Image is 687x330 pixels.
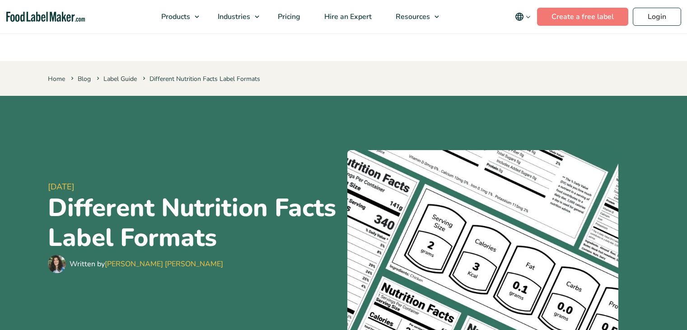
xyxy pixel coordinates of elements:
[48,193,340,253] h1: Different Nutrition Facts Label Formats
[537,8,628,26] a: Create a free label
[105,259,223,269] a: [PERSON_NAME] [PERSON_NAME]
[275,12,301,22] span: Pricing
[159,12,191,22] span: Products
[393,12,431,22] span: Resources
[215,12,251,22] span: Industries
[103,75,137,83] a: Label Guide
[48,181,340,193] span: [DATE]
[78,75,91,83] a: Blog
[633,8,681,26] a: Login
[48,255,66,273] img: Maria Abi Hanna - Food Label Maker
[141,75,260,83] span: Different Nutrition Facts Label Formats
[70,259,223,269] div: Written by
[322,12,373,22] span: Hire an Expert
[48,75,65,83] a: Home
